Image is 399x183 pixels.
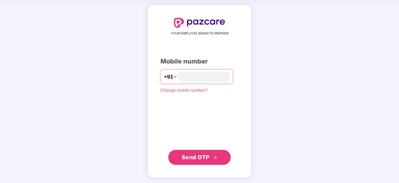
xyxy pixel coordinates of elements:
[214,156,218,160] span: double-right
[174,18,225,28] img: logo
[160,57,239,66] div: Mobile number
[182,154,209,160] span: Send OTP
[173,75,177,79] span: down
[171,31,228,36] span: YOUR EMPLOYEE BENEFITS PARTNER
[164,73,173,81] span: +91
[168,150,231,165] button: Send OTPdouble-right
[160,88,208,93] a: Change mobile number?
